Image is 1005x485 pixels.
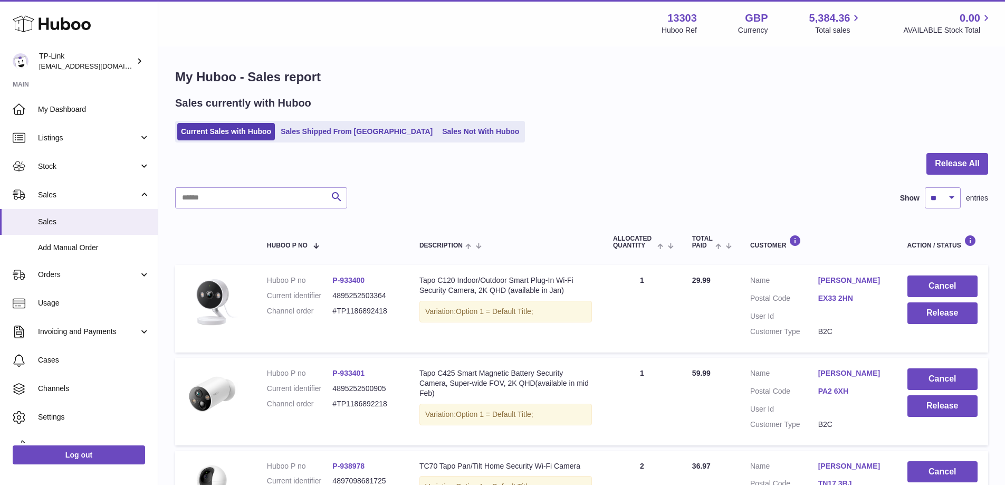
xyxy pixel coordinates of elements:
span: Option 1 = Default Title; [456,410,533,419]
span: ALLOCATED Quantity [613,235,655,249]
button: Release All [926,153,988,175]
span: Sales [38,217,150,227]
span: 0.00 [960,11,980,25]
dt: Current identifier [267,291,333,301]
a: Sales Not With Huboo [438,123,523,140]
strong: GBP [745,11,768,25]
a: [PERSON_NAME] [818,275,886,286]
span: Channels [38,384,150,394]
dt: Customer Type [750,420,818,430]
span: Returns [38,441,150,451]
button: Release [907,302,978,324]
div: Huboo Ref [662,25,697,35]
dt: Name [750,461,818,474]
button: Release [907,395,978,417]
span: AVAILABLE Stock Total [903,25,992,35]
div: Currency [738,25,768,35]
td: 1 [602,265,682,353]
a: P-933400 [332,276,365,284]
span: Listings [38,133,139,143]
span: 36.97 [692,462,711,470]
a: P-933401 [332,369,365,377]
dt: Postal Code [750,293,818,306]
span: Stock [38,161,139,172]
button: Cancel [907,368,978,390]
a: Current Sales with Huboo [177,123,275,140]
span: Description [419,242,463,249]
a: [PERSON_NAME] [818,368,886,378]
span: 59.99 [692,369,711,377]
span: Total paid [692,235,713,249]
button: Cancel [907,461,978,483]
dt: Postal Code [750,386,818,399]
dt: User Id [750,404,818,414]
div: Variation: [419,301,592,322]
a: P-938978 [332,462,365,470]
dd: #TP1186892418 [332,306,398,316]
span: 29.99 [692,276,711,284]
span: 5,384.36 [809,11,850,25]
dt: Name [750,368,818,381]
img: 133031725447337.jpg [186,368,238,421]
img: 01_large_20231023030053e.jpg [186,275,238,328]
img: gaby.chen@tp-link.com [13,53,28,69]
span: Invoicing and Payments [38,327,139,337]
dt: Huboo P no [267,275,333,286]
dd: #TP1186892218 [332,399,398,409]
span: Huboo P no [267,242,308,249]
dd: 4895252503364 [332,291,398,301]
span: Add Manual Order [38,243,150,253]
a: PA2 6XH [818,386,886,396]
dd: B2C [818,327,886,337]
div: Tapo C425 Smart Magnetic Battery Security Camera, Super-wide FOV, 2K QHD(available in mid Feb) [419,368,592,398]
span: [EMAIL_ADDRESS][DOMAIN_NAME] [39,62,155,70]
label: Show [900,193,920,203]
span: Cases [38,355,150,365]
dt: User Id [750,311,818,321]
a: EX33 2HN [818,293,886,303]
dt: Customer Type [750,327,818,337]
dd: B2C [818,420,886,430]
div: Tapo C120 Indoor/Outdoor Smart Plug-In Wi-Fi Security Camera, 2K QHD (available in Jan) [419,275,592,296]
div: TP-Link [39,51,134,71]
a: 5,384.36 Total sales [809,11,863,35]
h1: My Huboo - Sales report [175,69,988,85]
strong: 13303 [667,11,697,25]
span: Orders [38,270,139,280]
button: Cancel [907,275,978,297]
div: TC70 Tapo Pan/Tilt Home Security Wi-Fi Camera [419,461,592,471]
dt: Current identifier [267,384,333,394]
dt: Name [750,275,818,288]
span: Usage [38,298,150,308]
span: Settings [38,412,150,422]
h2: Sales currently with Huboo [175,96,311,110]
dt: Huboo P no [267,368,333,378]
a: 0.00 AVAILABLE Stock Total [903,11,992,35]
dt: Channel order [267,399,333,409]
span: Total sales [815,25,862,35]
td: 1 [602,358,682,445]
div: Action / Status [907,235,978,249]
span: Option 1 = Default Title; [456,307,533,316]
span: Sales [38,190,139,200]
span: entries [966,193,988,203]
span: My Dashboard [38,104,150,115]
dt: Huboo P no [267,461,333,471]
dd: 4895252500905 [332,384,398,394]
a: [PERSON_NAME] [818,461,886,471]
div: Customer [750,235,886,249]
a: Log out [13,445,145,464]
a: Sales Shipped From [GEOGRAPHIC_DATA] [277,123,436,140]
div: Variation: [419,404,592,425]
dt: Channel order [267,306,333,316]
